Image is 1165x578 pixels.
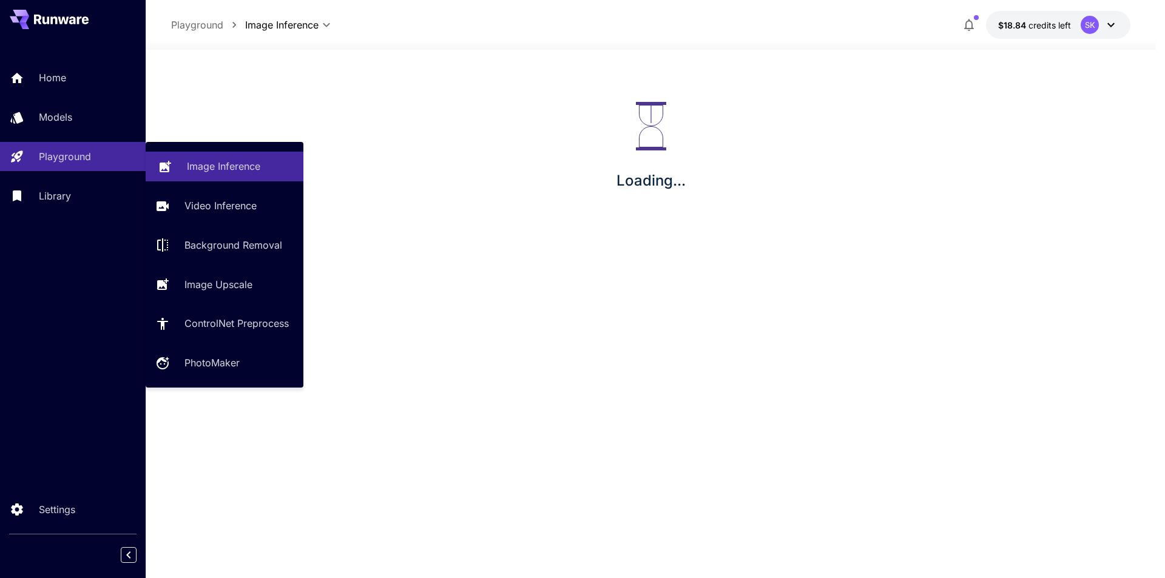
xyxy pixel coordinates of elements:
[146,230,303,260] a: Background Removal
[184,316,289,331] p: ControlNet Preprocess
[245,18,319,32] span: Image Inference
[616,170,686,192] p: Loading...
[184,198,257,213] p: Video Inference
[184,277,252,292] p: Image Upscale
[146,348,303,378] a: PhotoMaker
[187,159,260,173] p: Image Inference
[184,355,240,370] p: PhotoMaker
[39,70,66,85] p: Home
[130,544,146,566] div: Collapse sidebar
[1081,16,1099,34] div: SK
[146,191,303,221] a: Video Inference
[998,20,1028,30] span: $18.84
[39,502,75,517] p: Settings
[146,152,303,181] a: Image Inference
[39,110,72,124] p: Models
[146,309,303,338] a: ControlNet Preprocess
[146,269,303,299] a: Image Upscale
[184,238,282,252] p: Background Removal
[1028,20,1071,30] span: credits left
[171,18,223,32] p: Playground
[986,11,1130,39] button: $18.84363
[171,18,245,32] nav: breadcrumb
[998,19,1071,32] div: $18.84363
[39,149,91,164] p: Playground
[39,189,71,203] p: Library
[121,547,137,563] button: Collapse sidebar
